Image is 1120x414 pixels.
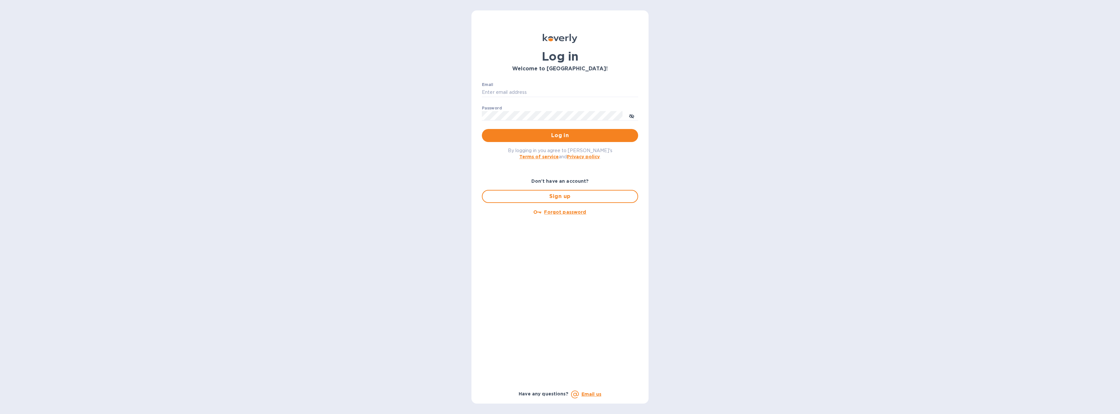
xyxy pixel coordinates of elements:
input: Enter email address [482,88,638,97]
button: toggle password visibility [625,109,638,122]
a: Terms of service [519,154,559,159]
h1: Log in [482,50,638,63]
u: Forgot password [544,209,586,215]
span: By logging in you agree to [PERSON_NAME]'s and . [508,148,612,159]
b: Have any questions? [519,391,568,396]
span: Sign up [488,193,632,200]
a: Email us [581,392,601,397]
label: Password [482,106,502,110]
b: Don't have an account? [531,178,589,184]
button: Sign up [482,190,638,203]
a: Privacy policy [567,154,600,159]
h3: Welcome to [GEOGRAPHIC_DATA]! [482,66,638,72]
img: Koverly [543,34,577,43]
button: Log in [482,129,638,142]
span: Log in [487,132,633,139]
label: Email [482,83,493,87]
